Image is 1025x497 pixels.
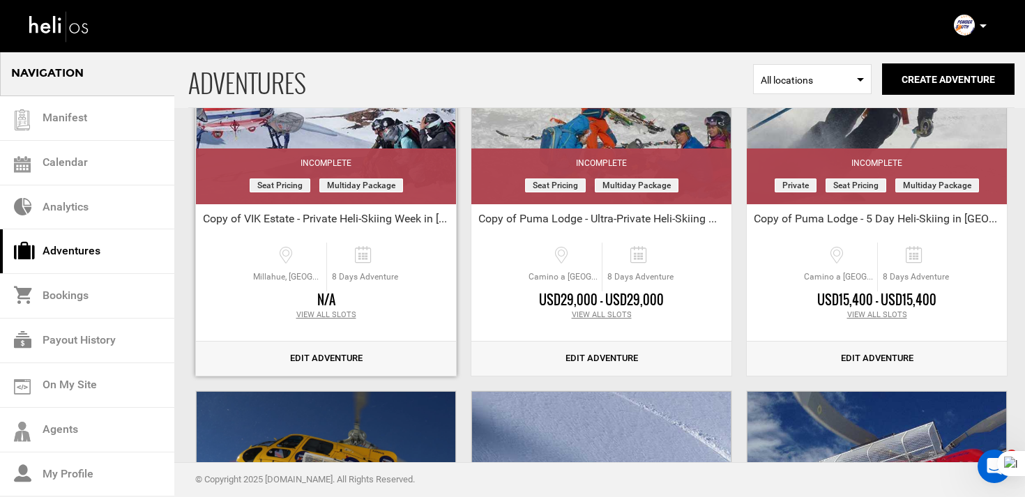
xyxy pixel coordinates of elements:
[775,178,817,192] span: Private
[471,291,731,309] div: USD29,000 - USD29,000
[196,148,456,176] div: Incomplete
[471,211,731,232] div: Copy of Puma Lodge - Ultra-Private Heli-Skiing Week in [GEOGRAPHIC_DATA]
[1006,450,1017,461] span: 1
[747,211,1007,232] div: Copy of Puma Lodge - 5 Day Heli-Skiing in [GEOGRAPHIC_DATA]- [PERSON_NAME] & [PERSON_NAME]
[978,450,1011,483] iframe: Intercom live chat
[747,148,1007,176] div: Incomplete
[800,271,877,283] span: Camino a [GEOGRAPHIC_DATA], [GEOGRAPHIC_DATA], [GEOGRAPHIC_DATA], [GEOGRAPHIC_DATA]
[954,15,975,36] img: img_4ecfe53a2424d03c48d5c479737e21a3.png
[882,63,1015,95] button: Create Adventure
[525,271,602,283] span: Camino a [GEOGRAPHIC_DATA], [GEOGRAPHIC_DATA], [GEOGRAPHIC_DATA], [GEOGRAPHIC_DATA]
[28,8,91,45] img: heli-logo
[602,271,678,283] span: 8 Days Adventure
[826,178,886,192] span: Seat Pricing
[250,271,326,283] span: Millahue, [GEOGRAPHIC_DATA][PERSON_NAME], [GEOGRAPHIC_DATA]
[747,291,1007,309] div: USD15,400 - USD15,400
[595,178,678,192] span: Multiday package
[14,379,31,395] img: on_my_site.svg
[471,148,731,176] div: Incomplete
[327,271,403,283] span: 8 Days Adventure
[747,342,1007,376] a: Edit Adventure
[188,51,753,107] span: ADVENTURES
[319,178,403,192] span: Multiday package
[753,64,872,94] span: Select box activate
[14,156,31,173] img: calendar.svg
[895,178,979,192] span: Multiday package
[196,211,456,232] div: Copy of VIK Estate - Private Heli-Skiing Week in [GEOGRAPHIC_DATA]
[12,109,33,130] img: guest-list.svg
[878,271,954,283] span: 8 Days Adventure
[250,178,310,192] span: Seat Pricing
[525,178,586,192] span: Seat Pricing
[196,342,456,376] a: Edit Adventure
[471,342,731,376] a: Edit Adventure
[761,73,864,87] span: All locations
[196,291,456,309] div: N/A
[14,422,31,442] img: agents-icon.svg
